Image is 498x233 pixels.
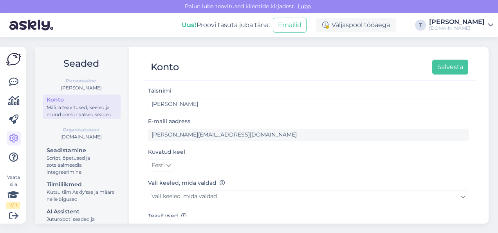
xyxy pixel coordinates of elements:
[41,133,121,140] div: [DOMAIN_NAME]
[66,77,96,84] b: Personaalne
[148,117,190,126] label: E-maili aadress
[429,25,485,31] div: [DOMAIN_NAME]
[182,21,197,29] b: Uus!
[148,190,469,202] a: Vali keeled, mida valdad
[6,202,20,209] div: 2 / 3
[148,129,469,141] input: Sisesta e-maili aadress
[41,84,121,91] div: [PERSON_NAME]
[43,95,121,119] a: KontoMäära teavitused, keeled ja muud personaalsed seaded
[152,161,165,170] span: Eesti
[148,148,185,156] label: Kuvatud keel
[151,60,179,75] div: Konto
[47,146,117,155] div: Seadistamine
[148,98,469,110] input: Sisesta nimi
[47,216,117,230] div: Juturoboti seaded ja dokumentide lisamine
[6,53,21,66] img: Askly Logo
[152,193,217,200] span: Vali keeled, mida valdad
[148,212,187,220] label: Teavitused
[41,56,121,71] h2: Seaded
[429,19,485,25] div: [PERSON_NAME]
[43,206,121,231] a: AI AssistentJuturoboti seaded ja dokumentide lisamine
[47,208,117,216] div: AI Assistent
[43,179,121,204] a: TiimiliikmedKutsu tiim Askly'sse ja määra neile õigused
[148,87,171,95] label: Täisnimi
[415,20,426,31] div: T
[47,104,117,118] div: Määra teavitused, keeled ja muud personaalsed seaded
[148,159,175,172] a: Eesti
[47,155,117,176] div: Script, õpetused ja sotsiaalmeedia integreerimine
[43,145,121,177] a: SeadistamineScript, õpetused ja sotsiaalmeedia integreerimine
[429,19,493,31] a: [PERSON_NAME][DOMAIN_NAME]
[47,180,117,189] div: Tiimiliikmed
[273,18,307,33] button: Emailid
[182,20,270,30] div: Proovi tasuta juba täna:
[47,189,117,203] div: Kutsu tiim Askly'sse ja määra neile õigused
[148,179,225,187] label: Vali keeled, mida valdad
[6,174,20,209] div: Vaata siia
[432,60,468,75] button: Salvesta
[63,126,99,133] b: Organisatsioon
[295,3,313,10] span: Luba
[47,96,117,104] div: Konto
[316,18,396,32] div: Väljaspool tööaega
